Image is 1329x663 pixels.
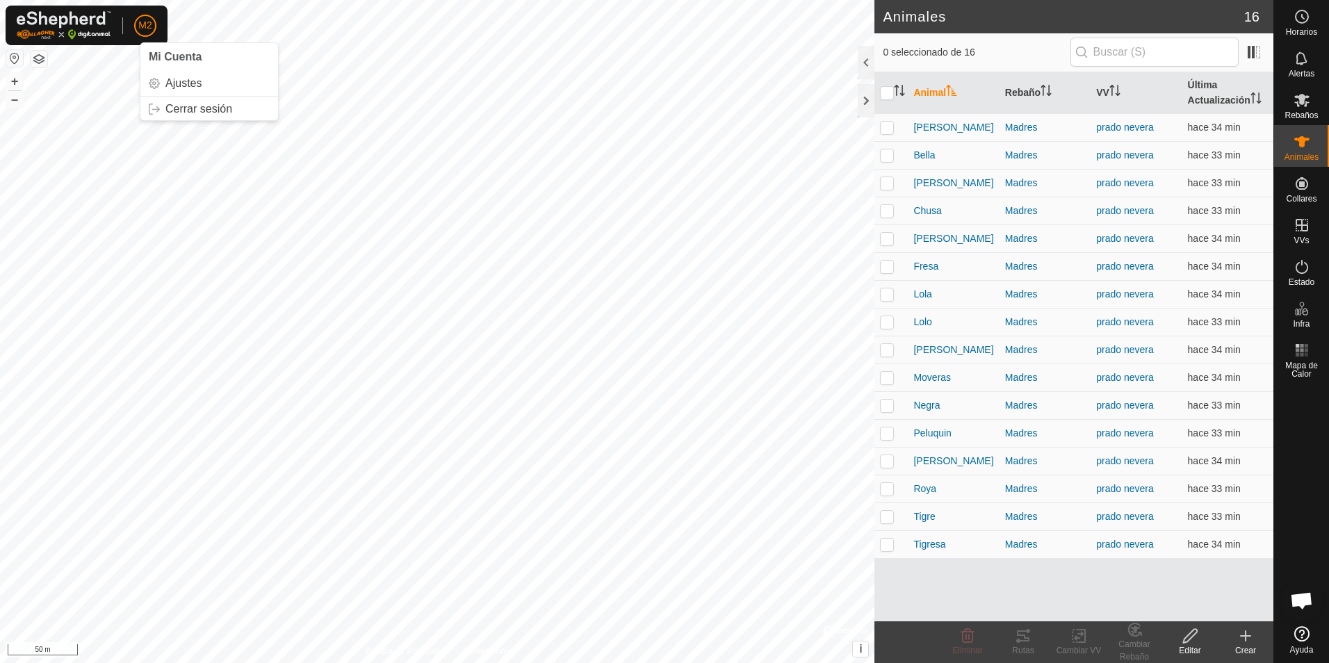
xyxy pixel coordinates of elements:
span: Mapa de Calor [1278,361,1326,378]
span: Estado [1289,278,1314,286]
span: Lolo [913,315,931,329]
span: Cerrar sesión [165,104,232,115]
span: 0 seleccionado de 16 [883,45,1070,60]
img: Logo Gallagher [17,11,111,40]
span: 25 sept 2025, 10:05 [1188,455,1241,466]
span: Alertas [1289,69,1314,78]
div: Madres [1005,259,1085,274]
input: Buscar (S) [1070,38,1239,67]
th: Última Actualización [1182,72,1273,114]
a: prado nevera [1096,288,1154,300]
th: VV [1091,72,1182,114]
a: Política de Privacidad [366,645,446,657]
a: prado nevera [1096,372,1154,383]
button: i [853,641,868,657]
span: i [859,643,862,655]
span: [PERSON_NAME] [913,176,993,190]
div: Madres [1005,482,1085,496]
div: Madres [1005,120,1085,135]
span: Bella [913,148,935,163]
span: Mi Cuenta [149,51,202,63]
div: Chat abierto [1281,580,1323,621]
div: Cambiar Rebaño [1107,638,1162,663]
span: 25 sept 2025, 10:05 [1188,177,1241,188]
div: Madres [1005,509,1085,524]
div: Madres [1005,398,1085,413]
span: 25 sept 2025, 10:05 [1188,316,1241,327]
div: Madres [1005,370,1085,385]
p-sorticon: Activar para ordenar [946,87,957,98]
a: prado nevera [1096,261,1154,272]
button: + [6,73,23,90]
span: Horarios [1286,28,1317,36]
a: prado nevera [1096,316,1154,327]
a: prado nevera [1096,483,1154,494]
button: Capas del Mapa [31,51,47,67]
span: Infra [1293,320,1310,328]
div: Madres [1005,148,1085,163]
a: Ajustes [140,72,278,95]
a: prado nevera [1096,511,1154,522]
span: Tigre [913,509,935,524]
p-sorticon: Activar para ordenar [1109,87,1120,98]
span: Ayuda [1290,646,1314,654]
a: Cerrar sesión [140,98,278,120]
a: prado nevera [1096,205,1154,216]
span: Fresa [913,259,938,274]
a: prado nevera [1096,344,1154,355]
a: prado nevera [1096,177,1154,188]
p-sorticon: Activar para ordenar [894,87,905,98]
span: 25 sept 2025, 10:05 [1188,511,1241,522]
a: Ayuda [1274,621,1329,660]
span: 25 sept 2025, 10:05 [1188,233,1241,244]
a: Contáctenos [462,645,509,657]
span: Chusa [913,204,941,218]
span: VVs [1294,236,1309,245]
span: Moveras [913,370,951,385]
span: Eliminar [952,646,982,655]
span: 25 sept 2025, 10:05 [1188,344,1241,355]
div: Madres [1005,426,1085,441]
span: 25 sept 2025, 10:05 [1188,372,1241,383]
a: prado nevera [1096,122,1154,133]
div: Madres [1005,537,1085,552]
a: prado nevera [1096,427,1154,439]
p-sorticon: Activar para ordenar [1250,95,1262,106]
th: Rebaño [1000,72,1091,114]
a: prado nevera [1096,539,1154,550]
div: Madres [1005,454,1085,468]
span: Negra [913,398,940,413]
span: 25 sept 2025, 10:05 [1188,149,1241,161]
span: Ajustes [165,78,202,89]
span: Lola [913,287,931,302]
div: Madres [1005,287,1085,302]
th: Animal [908,72,999,114]
span: 25 sept 2025, 10:05 [1188,400,1241,411]
span: M2 [138,18,152,33]
span: 16 [1244,6,1259,27]
p-sorticon: Activar para ordenar [1041,87,1052,98]
span: [PERSON_NAME] [913,231,993,246]
span: Rebaños [1285,111,1318,120]
span: 25 sept 2025, 10:05 [1188,288,1241,300]
span: [PERSON_NAME] [913,343,993,357]
div: Madres [1005,231,1085,246]
div: Rutas [995,644,1051,657]
span: 25 sept 2025, 10:05 [1188,261,1241,272]
div: Crear [1218,644,1273,657]
span: Peluquin [913,426,952,441]
a: prado nevera [1096,233,1154,244]
span: 25 sept 2025, 10:05 [1188,205,1241,216]
span: [PERSON_NAME] [913,120,993,135]
div: Madres [1005,315,1085,329]
div: Madres [1005,204,1085,218]
a: prado nevera [1096,455,1154,466]
a: prado nevera [1096,149,1154,161]
span: Animales [1285,153,1319,161]
a: prado nevera [1096,400,1154,411]
span: Tigresa [913,537,945,552]
span: 25 sept 2025, 10:05 [1188,427,1241,439]
span: Roya [913,482,936,496]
